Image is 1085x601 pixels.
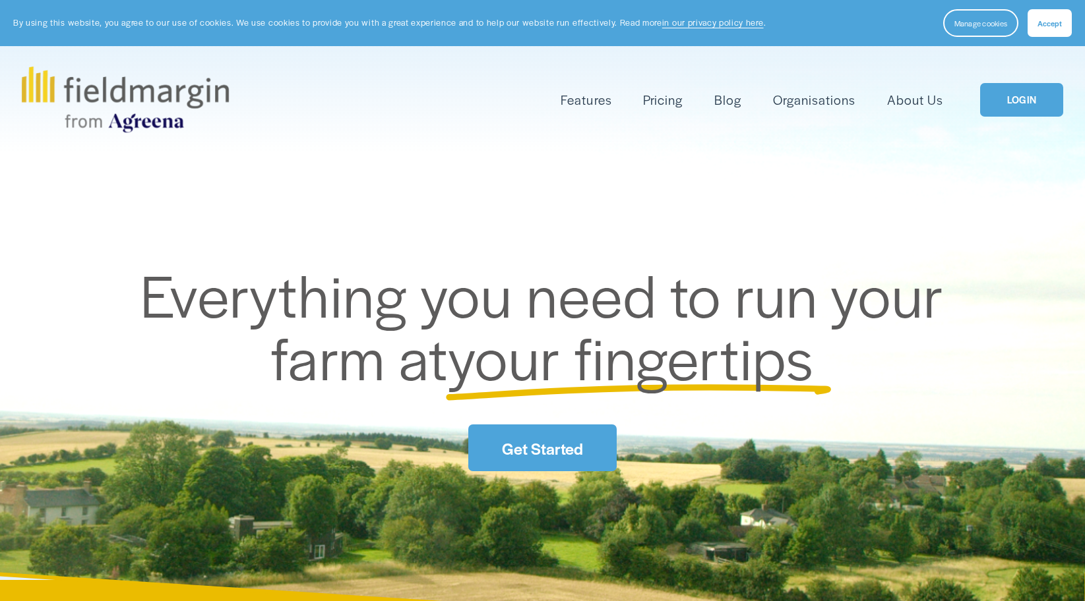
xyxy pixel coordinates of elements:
button: Manage cookies [943,9,1018,37]
a: folder dropdown [561,89,611,111]
button: Accept [1028,9,1072,37]
a: Blog [714,89,741,111]
a: Organisations [773,89,855,111]
a: LOGIN [980,83,1063,117]
a: Pricing [643,89,683,111]
span: Accept [1038,18,1062,28]
a: Get Started [468,424,616,471]
span: Manage cookies [954,18,1007,28]
a: About Us [887,89,943,111]
span: your fingertips [448,315,814,397]
span: Everything you need to run your farm at [140,252,958,398]
img: fieldmargin.com [22,67,229,132]
p: By using this website, you agree to our use of cookies. We use cookies to provide you with a grea... [13,16,766,29]
a: in our privacy policy here [662,16,764,28]
span: Features [561,90,611,109]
